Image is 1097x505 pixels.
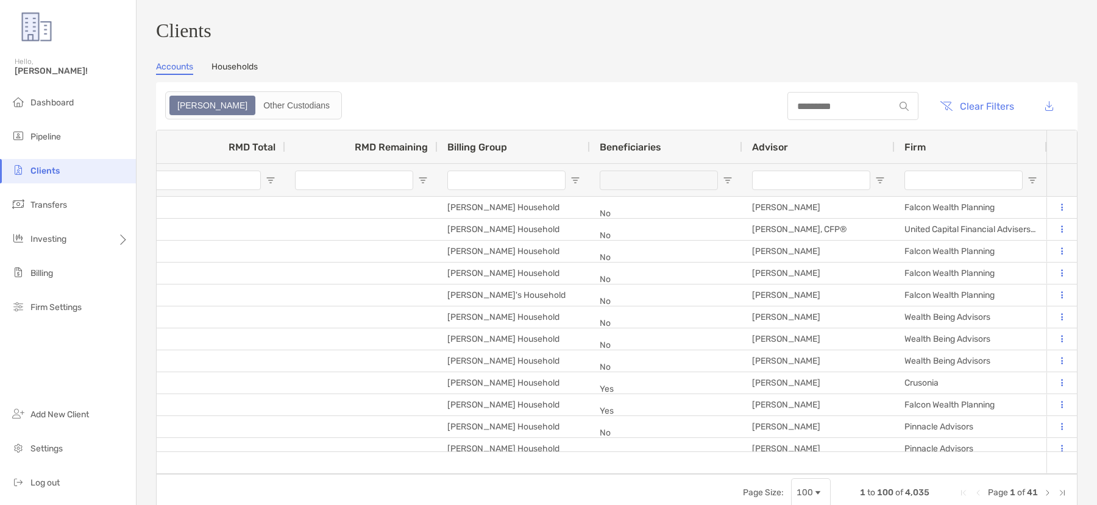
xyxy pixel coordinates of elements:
[895,350,1047,372] div: Wealth Being Advisors
[15,5,59,49] img: Zoe Logo
[988,487,1008,498] span: Page
[355,141,428,153] span: RMD Remaining
[229,141,275,153] span: RMD Total
[438,328,590,350] div: [PERSON_NAME] Household
[438,394,590,415] div: [PERSON_NAME] Household
[30,97,74,108] span: Dashboard
[11,475,26,489] img: logout icon
[742,394,895,415] div: [PERSON_NAME]
[904,141,926,153] span: Firm
[600,141,661,153] span: Beneficiaries
[867,487,875,498] span: to
[143,171,261,190] input: RMD Total Filter Input
[1043,488,1053,498] div: Next Page
[752,141,788,153] span: Advisor
[600,425,733,440] p: No
[156,62,193,75] a: Accounts
[447,141,507,153] span: Billing Group
[742,219,895,240] div: [PERSON_NAME], CFP®
[438,241,590,262] div: [PERSON_NAME] Household
[418,175,428,185] button: Open Filter Menu
[1010,487,1015,498] span: 1
[742,416,895,437] div: [PERSON_NAME]
[15,66,129,76] span: [PERSON_NAME]!
[30,478,60,488] span: Log out
[877,487,893,498] span: 100
[11,129,26,143] img: pipeline icon
[600,316,733,331] p: No
[11,265,26,280] img: billing icon
[165,91,342,119] div: segmented control
[438,350,590,372] div: [PERSON_NAME] Household
[30,234,66,244] span: Investing
[742,263,895,284] div: [PERSON_NAME]
[959,488,968,498] div: First Page
[931,93,1023,119] button: Clear Filters
[742,438,895,459] div: [PERSON_NAME]
[904,171,1023,190] input: Firm Filter Input
[895,416,1047,437] div: Pinnacle Advisors
[752,171,870,190] input: Advisor Filter Input
[156,19,1077,42] h3: Clients
[570,175,580,185] button: Open Filter Menu
[266,175,275,185] button: Open Filter Menu
[1017,487,1025,498] span: of
[30,268,53,278] span: Billing
[742,328,895,350] div: [PERSON_NAME]
[600,294,733,309] p: No
[11,231,26,245] img: investing icon
[875,175,885,185] button: Open Filter Menu
[600,250,733,265] p: No
[895,241,1047,262] div: Falcon Wealth Planning
[11,440,26,455] img: settings icon
[447,171,566,190] input: Billing Group Filter Input
[600,272,733,287] p: No
[973,488,983,498] div: Previous Page
[600,228,733,243] p: No
[895,263,1047,284] div: Falcon Wealth Planning
[30,409,89,420] span: Add New Client
[900,102,909,111] img: input icon
[895,306,1047,328] div: Wealth Being Advisors
[742,350,895,372] div: [PERSON_NAME]
[30,132,61,142] span: Pipeline
[30,200,67,210] span: Transfers
[742,284,895,306] div: [PERSON_NAME]
[11,163,26,177] img: clients icon
[600,206,733,221] p: No
[723,175,733,185] button: Open Filter Menu
[438,416,590,437] div: [PERSON_NAME] Household
[438,438,590,459] div: [PERSON_NAME] Household
[211,62,258,75] a: Households
[742,306,895,328] div: [PERSON_NAME]
[11,197,26,211] img: transfers icon
[438,306,590,328] div: [PERSON_NAME] Household
[895,438,1047,459] div: Pinnacle Advisors
[895,219,1047,240] div: United Capital Financial Advisers, LLC
[600,381,733,397] p: Yes
[895,328,1047,350] div: Wealth Being Advisors
[438,197,590,218] div: [PERSON_NAME] Household
[295,171,413,190] input: RMD Remaining Filter Input
[600,403,733,418] p: Yes
[438,372,590,394] div: [PERSON_NAME] Household
[1027,487,1038,498] span: 41
[438,263,590,284] div: [PERSON_NAME] Household
[742,241,895,262] div: [PERSON_NAME]
[895,197,1047,218] div: Falcon Wealth Planning
[860,487,865,498] span: 1
[257,97,336,114] div: Other Custodians
[895,487,903,498] span: of
[438,284,590,306] div: [PERSON_NAME]'s Household
[171,97,254,114] div: Zoe
[895,372,1047,394] div: Crusonia
[30,443,63,454] span: Settings
[30,166,60,176] span: Clients
[1028,175,1037,185] button: Open Filter Menu
[742,372,895,394] div: [PERSON_NAME]
[600,359,733,375] p: No
[600,447,733,462] p: No
[11,94,26,109] img: dashboard icon
[742,197,895,218] div: [PERSON_NAME]
[905,487,929,498] span: 4,035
